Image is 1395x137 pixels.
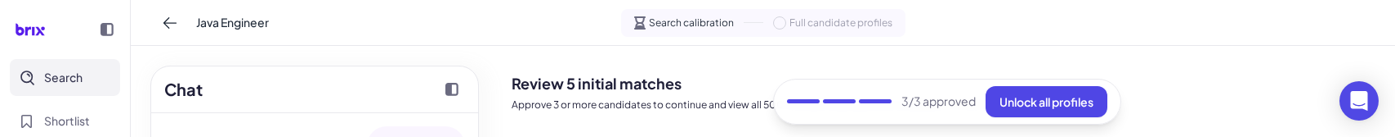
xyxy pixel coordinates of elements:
span: 3 /3 approved [901,94,976,111]
p: Approve 3 or more candidates to continue and view all 500+ profiles.Add selected candidates to sh... [512,98,1382,112]
button: Search [10,59,120,96]
span: Full candidate profiles [789,16,892,30]
button: Unlock all profiles [986,86,1107,117]
span: Unlock all profiles [999,94,1093,109]
h2: Chat [164,77,203,102]
span: Search [44,69,83,86]
span: Search calibration [649,16,734,30]
span: Java Engineer [196,14,269,31]
button: Collapse chat [439,76,465,103]
div: Open Intercom Messenger [1339,81,1379,121]
h2: Review 5 initial matches [512,72,1382,94]
span: Shortlist [44,112,90,130]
